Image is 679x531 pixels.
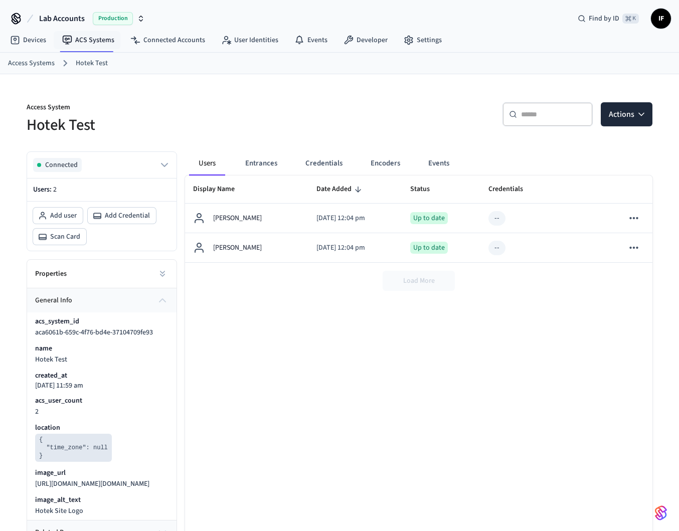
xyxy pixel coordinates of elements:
[286,31,335,49] a: Events
[105,211,150,221] span: Add Credential
[651,9,671,29] button: IF
[316,182,365,197] span: Date Added
[316,213,395,224] p: [DATE] 12:04 pm
[33,208,83,224] button: Add user
[35,316,79,326] p: acs_system_id
[35,506,83,516] span: Hotek Site Logo
[655,505,667,521] img: SeamLogoGradient.69752ec5.svg
[35,269,67,279] h2: Properties
[8,58,55,69] a: Access Systems
[622,14,639,24] span: ⌘ K
[494,213,499,224] div: --
[76,58,108,69] a: Hotek Test
[27,288,177,312] button: general info
[213,31,286,49] a: User Identities
[54,31,122,49] a: ACS Systems
[35,479,149,489] span: [URL][DOMAIN_NAME][DOMAIN_NAME]
[213,213,262,224] p: [PERSON_NAME]
[488,182,536,197] span: Credentials
[53,185,57,195] span: 2
[652,10,670,28] span: IF
[35,382,83,390] p: [DATE] 11:59 am
[237,151,285,175] button: Entrances
[35,396,82,406] p: acs_user_count
[35,434,112,462] pre: { "time_zone": null }
[35,423,60,433] p: location
[410,212,448,224] div: Up to date
[363,151,408,175] button: Encoders
[189,151,225,175] button: Users
[494,243,499,253] div: --
[193,182,248,197] span: Display Name
[570,10,647,28] div: Find by ID⌘ K
[88,208,156,224] button: Add Credential
[27,312,177,520] div: general info
[35,495,81,505] p: image_alt_text
[35,355,67,365] span: Hotek Test
[27,102,333,115] p: Access System
[335,31,396,49] a: Developer
[122,31,213,49] a: Connected Accounts
[589,14,619,24] span: Find by ID
[33,158,171,172] button: Connected
[93,12,133,25] span: Production
[50,232,80,242] span: Scan Card
[2,31,54,49] a: Devices
[39,13,85,25] span: Lab Accounts
[35,407,39,417] span: 2
[35,295,72,306] span: general info
[33,229,86,245] button: Scan Card
[35,327,153,337] span: aca6061b-659c-4f76-bd4e-37104709fe93
[35,468,66,478] p: image_url
[35,371,67,381] p: created_at
[185,175,652,263] table: sticky table
[27,115,333,135] h5: Hotek Test
[410,242,448,254] div: Up to date
[50,211,77,221] span: Add user
[297,151,351,175] button: Credentials
[213,243,262,253] p: [PERSON_NAME]
[33,185,171,195] p: Users:
[316,243,395,253] p: [DATE] 12:04 pm
[420,151,457,175] button: Events
[35,343,52,353] p: name
[45,160,78,170] span: Connected
[410,182,443,197] span: Status
[601,102,652,126] button: Actions
[396,31,450,49] a: Settings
